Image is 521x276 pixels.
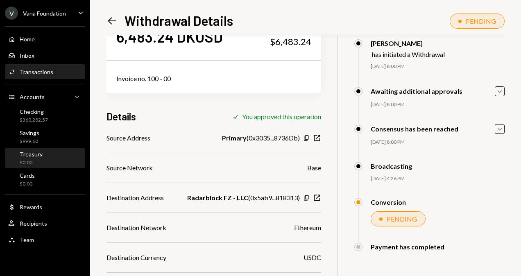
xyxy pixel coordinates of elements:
div: Payment has completed [371,243,444,251]
div: Invoice no. 100 - 00 [116,74,311,84]
a: Inbox [5,48,85,63]
div: Rewards [20,204,42,210]
div: [DATE] 8:00 PM [371,139,505,146]
div: Accounts [20,93,45,100]
div: has initiated a Withdrawal [372,50,445,58]
div: ( 0x5ab9...818313 ) [187,193,300,203]
div: Broadcasting [371,162,412,170]
a: Team [5,232,85,247]
div: [DATE] 4:26 PM [371,175,505,182]
div: Ethereum [294,223,321,233]
div: $999.60 [20,138,39,145]
div: 6,483.24 DKUSD [116,27,223,46]
div: Treasury [20,151,43,158]
div: $0.00 [20,181,35,188]
div: Team [20,236,34,243]
h1: Withdrawal Details [125,12,233,29]
a: Savings$999.60 [5,127,85,147]
a: Treasury$0.00 [5,148,85,168]
h3: Details [106,110,136,123]
div: You approved this operation [242,113,321,120]
div: Transactions [20,68,53,75]
div: $0.00 [20,159,43,166]
div: Base [307,163,321,173]
div: Inbox [20,52,34,59]
div: Source Address [106,133,150,143]
div: $360,282.57 [20,117,48,124]
b: Primary [222,133,247,143]
div: Savings [20,129,39,136]
div: Conversion [371,198,406,206]
div: Checking [20,108,48,115]
div: Destination Currency [106,253,166,262]
div: USDC [304,253,321,262]
div: [DATE] 8:00 PM [371,101,505,108]
div: PENDING [466,17,496,25]
div: Cards [20,172,35,179]
a: Checking$360,282.57 [5,106,85,125]
div: Consensus has been reached [371,125,458,133]
b: Radarblock FZ - LLC [187,193,248,203]
div: [DATE] 8:00 PM [371,63,505,70]
div: Recipients [20,220,47,227]
div: Destination Network [106,223,166,233]
div: Vana Foundation [23,10,66,17]
a: Home [5,32,85,46]
div: PENDING [387,215,417,223]
a: Cards$0.00 [5,170,85,189]
div: Source Network [106,163,153,173]
div: Awaiting additional approvals [371,87,462,95]
div: $6,483.24 [270,36,311,48]
a: Recipients [5,216,85,231]
a: Rewards [5,199,85,214]
div: Destination Address [106,193,164,203]
div: ( 0x3035...8736Db ) [222,133,300,143]
div: V [5,7,18,20]
a: Accounts [5,89,85,104]
a: Transactions [5,64,85,79]
div: [PERSON_NAME] [371,39,445,47]
div: Home [20,36,35,43]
